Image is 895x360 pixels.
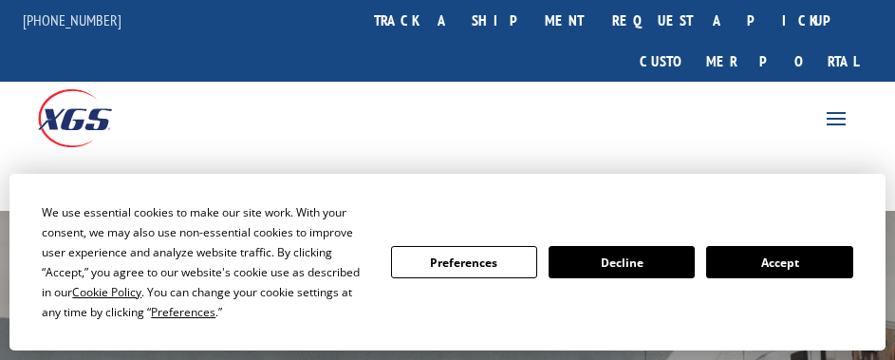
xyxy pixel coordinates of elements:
div: Cookie Consent Prompt [9,174,886,351]
button: Accept [706,246,852,278]
button: Preferences [391,246,537,278]
span: Preferences [151,304,215,320]
a: Customer Portal [625,41,872,82]
div: We use essential cookies to make our site work. With your consent, we may also use non-essential ... [42,202,367,322]
span: Cookie Policy [72,284,141,300]
button: Decline [549,246,695,278]
a: [PHONE_NUMBER] [23,10,121,29]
